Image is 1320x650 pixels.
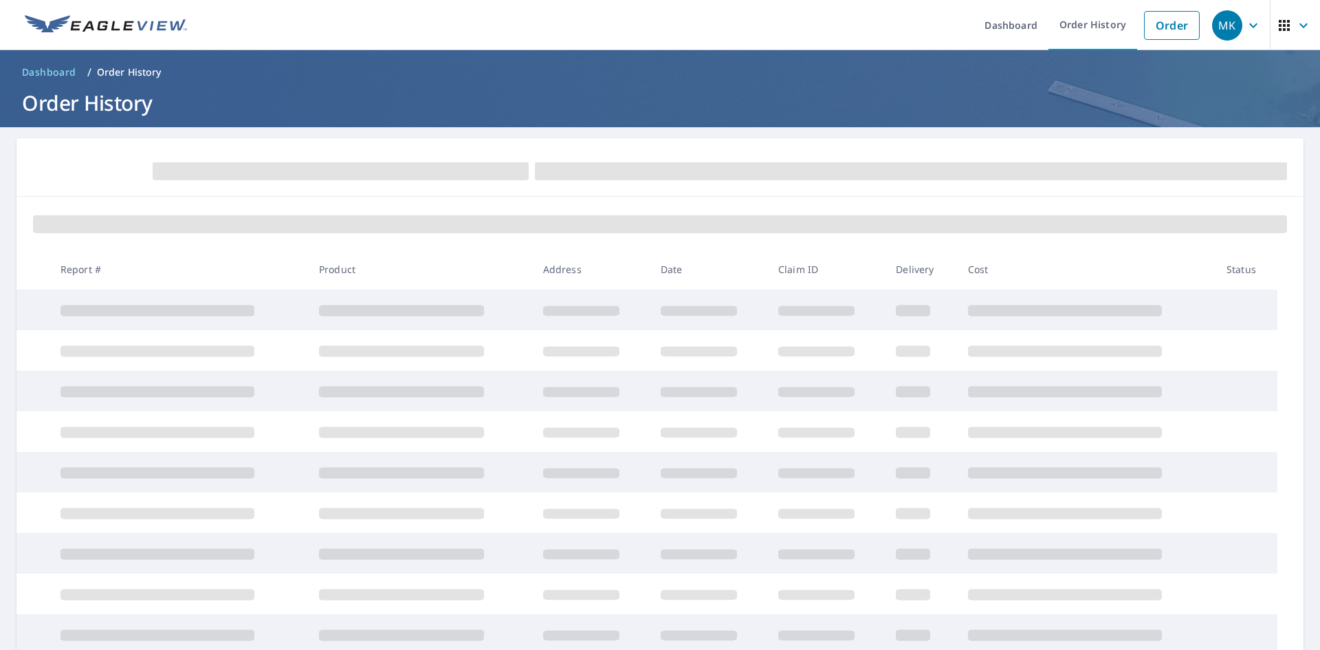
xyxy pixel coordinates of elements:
[22,65,76,79] span: Dashboard
[16,89,1303,117] h1: Order History
[87,64,91,80] li: /
[49,249,308,290] th: Report #
[1215,249,1277,290] th: Status
[25,15,187,36] img: EV Logo
[16,61,82,83] a: Dashboard
[16,61,1303,83] nav: breadcrumb
[97,65,162,79] p: Order History
[308,249,532,290] th: Product
[885,249,956,290] th: Delivery
[650,249,767,290] th: Date
[1212,10,1242,41] div: MK
[767,249,885,290] th: Claim ID
[1144,11,1200,40] a: Order
[957,249,1215,290] th: Cost
[532,249,650,290] th: Address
